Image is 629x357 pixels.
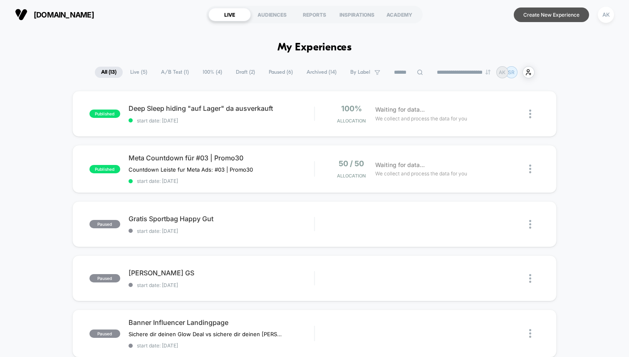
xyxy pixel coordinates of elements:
span: Countdown Leiste fur Meta Ads: #03 | Promo30 [129,166,253,173]
div: REPORTS [293,8,336,21]
span: paused [89,274,120,282]
span: Gratis Sportbag Happy Gut [129,215,314,223]
div: ACADEMY [378,8,421,21]
img: Visually logo [15,8,27,21]
span: published [89,165,120,173]
span: Allocation [337,173,366,179]
span: Waiting for data... [375,160,425,170]
button: Create New Experience [514,7,589,22]
img: close [529,274,531,283]
span: Draft ( 2 ) [230,67,261,78]
div: AK [598,7,614,23]
span: Deep Sleep hiding "auf Lager" da ausverkauft [129,104,314,112]
span: [DOMAIN_NAME] [34,10,94,19]
img: close [529,220,531,229]
span: Live ( 5 ) [124,67,154,78]
img: end [485,70,490,75]
div: INSPIRATIONS [336,8,378,21]
span: A/B Test ( 1 ) [155,67,195,78]
span: start date: [DATE] [129,117,314,124]
span: We collect and process the data for you [375,115,467,122]
span: Sichere dir deinen Glow Deal vs sichere dir deinen [PERSON_NAME]-Deal [129,331,283,337]
span: Meta Countdown für #03 | Promo30 [129,154,314,162]
span: start date: [DATE] [129,282,314,288]
span: Allocation [337,118,366,124]
div: LIVE [208,8,251,21]
h1: My Experiences [277,42,352,54]
span: Banner Influencer Landingpage [129,318,314,327]
span: paused [89,220,120,228]
span: [PERSON_NAME] GS [129,269,314,277]
span: 100% ( 4 ) [196,67,228,78]
span: paused [89,330,120,338]
span: start date: [DATE] [129,342,314,349]
span: 100% [341,104,362,113]
button: [DOMAIN_NAME] [12,8,97,21]
p: AK [499,69,505,75]
img: close [529,165,531,173]
span: By Label [350,69,370,75]
span: Waiting for data... [375,105,425,114]
span: Paused ( 6 ) [262,67,299,78]
button: AK [595,6,617,23]
span: We collect and process the data for you [375,170,467,177]
img: close [529,329,531,338]
img: close [529,110,531,118]
span: All ( 13 ) [95,67,123,78]
div: AUDIENCES [251,8,293,21]
span: Archived ( 14 ) [300,67,343,78]
span: start date: [DATE] [129,178,314,184]
span: start date: [DATE] [129,228,314,234]
span: 50 / 50 [339,159,364,168]
span: published [89,110,120,118]
p: SR [508,69,515,75]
